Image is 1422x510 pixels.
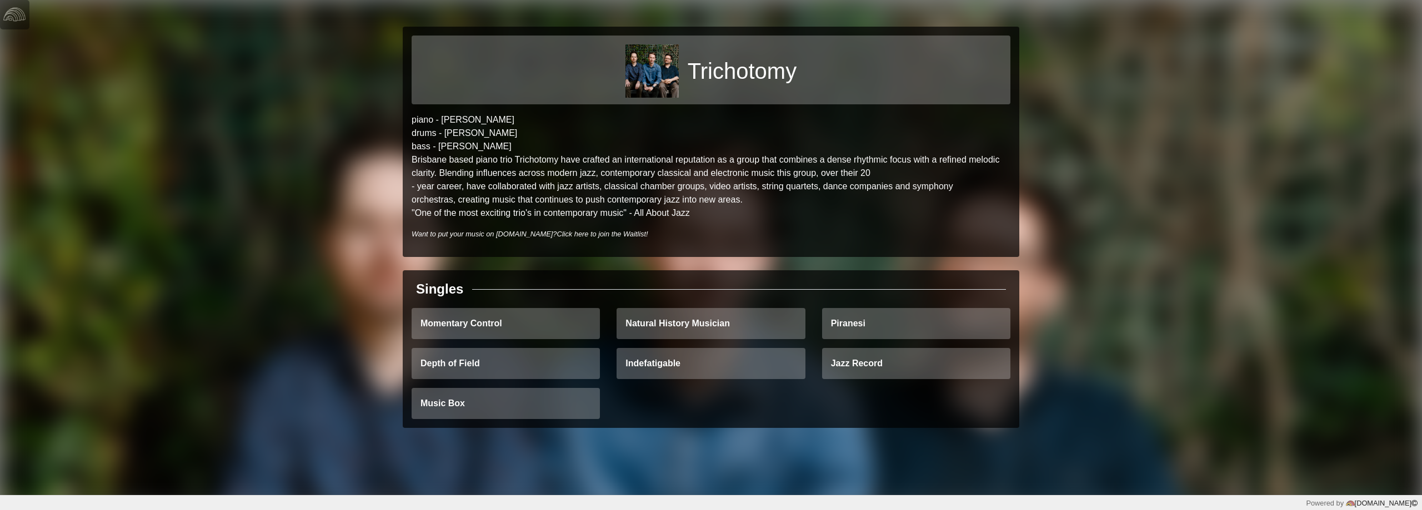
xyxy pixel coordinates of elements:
[412,348,600,379] a: Depth of Field
[1346,499,1355,508] img: logo-color-e1b8fa5219d03fcd66317c3d3cfaab08a3c62fe3c3b9b34d55d8365b78b1766b.png
[617,348,805,379] a: Indefatigable
[557,230,648,238] a: Click here to join the Waitlist!
[822,308,1010,339] a: Piranesi
[3,3,26,26] img: logo-white-4c48a5e4bebecaebe01ca5a9d34031cfd3d4ef9ae749242e8c4bf12ef99f53e8.png
[412,308,600,339] a: Momentary Control
[412,113,1010,220] p: piano - [PERSON_NAME] drums - [PERSON_NAME] bass - [PERSON_NAME] Brisbane based piano trio Tricho...
[1344,499,1418,507] a: [DOMAIN_NAME]
[617,308,805,339] a: Natural History Musician
[688,58,797,84] h1: Trichotomy
[412,230,648,238] i: Want to put your music on [DOMAIN_NAME]?
[822,348,1010,379] a: Jazz Record
[416,279,463,299] div: Singles
[1306,498,1418,508] div: Powered by
[625,44,679,98] img: 78f854c887ff7644ca10d9c892a4ed95e39ea174f89214bf4586240875fc3c0d.jpg
[412,388,600,419] a: Music Box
